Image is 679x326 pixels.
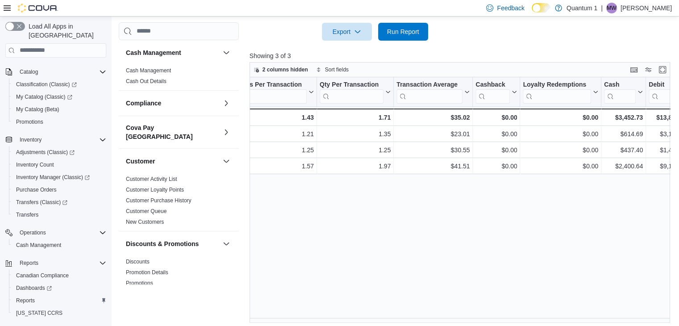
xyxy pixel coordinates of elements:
a: Customer Loyalty Points [126,187,184,193]
h3: Discounts & Promotions [126,239,199,248]
div: Michael Wuest [606,3,617,13]
button: Operations [16,227,50,238]
div: $0.00 [523,145,598,155]
span: Canadian Compliance [12,270,106,281]
div: Cashback [475,80,510,103]
button: Sort fields [312,64,352,75]
div: $0.00 [475,112,517,123]
div: Cash [604,80,636,89]
a: Classification (Classic) [12,79,80,90]
h3: Customer [126,157,155,166]
span: New Customers [126,218,164,226]
div: Loyalty Redemptions [523,80,591,103]
button: Compliance [221,98,232,109]
a: Canadian Compliance [12,270,72,281]
span: My Catalog (Classic) [12,92,106,102]
div: Qty Per Transaction [320,80,383,89]
span: Catalog [16,67,106,77]
div: 1.25 [320,145,391,155]
span: Inventory Count [12,159,106,170]
span: Cash Management [126,67,171,74]
button: Reports [16,258,42,268]
button: Operations [2,226,110,239]
button: Cashback [475,80,517,103]
span: My Catalog (Beta) [12,104,106,115]
a: Promotions [12,117,47,127]
h3: Compliance [126,99,161,108]
button: Promotions [9,116,110,128]
span: Operations [16,227,106,238]
a: Inventory Manager (Classic) [9,171,110,184]
button: Cash [604,80,643,103]
span: 2 columns hidden [262,66,308,73]
button: Keyboard shortcuts [629,64,639,75]
span: Inventory Manager (Classic) [16,174,90,181]
a: Cash Management [12,240,65,251]
a: Promotion Details [126,269,168,276]
span: Inventory Manager (Classic) [12,172,106,183]
p: | [601,3,603,13]
span: Transfers [16,211,38,218]
a: Adjustments (Classic) [12,147,78,158]
div: 1.43 [237,112,314,123]
div: Items Per Transaction [237,80,307,89]
button: Cash Management [9,239,110,251]
span: Cash Management [16,242,61,249]
div: Cash [604,80,636,103]
span: My Catalog (Beta) [16,106,59,113]
a: Inventory Count [12,159,58,170]
div: $0.00 [475,129,517,139]
div: 1.25 [237,145,314,155]
button: Customer [126,157,219,166]
button: 2 columns hidden [250,64,312,75]
span: Promotions [16,118,43,125]
span: Reports [12,295,106,306]
div: Loyalty Redemptions [523,80,591,89]
span: Classification (Classic) [12,79,106,90]
a: Reports [12,295,38,306]
span: Sort fields [325,66,349,73]
button: Inventory [2,134,110,146]
span: Classification (Classic) [16,81,77,88]
span: Customer Activity List [126,176,177,183]
button: Display options [643,64,654,75]
a: Transfers [12,209,42,220]
span: Transfers [12,209,106,220]
button: Loyalty Redemptions [523,80,598,103]
button: Reports [2,257,110,269]
span: Catalog [20,68,38,75]
div: Transaction Average [396,80,462,103]
span: Inventory Count [16,161,54,168]
span: Washington CCRS [12,308,106,318]
span: Transfers (Classic) [16,199,67,206]
button: Reports [9,294,110,307]
div: Items Per Transaction [237,80,307,103]
a: Customer Purchase History [126,197,192,204]
div: Cashback [475,80,510,89]
p: [PERSON_NAME] [621,3,672,13]
button: Inventory [16,134,45,145]
div: Transaction Average [396,80,462,89]
button: Purchase Orders [9,184,110,196]
p: Showing 3 of 3 [250,51,675,60]
button: Cash Management [126,48,219,57]
button: Transfers [9,209,110,221]
a: Dashboards [12,283,55,293]
span: Transfers (Classic) [12,197,106,208]
p: Quantum 1 [567,3,597,13]
div: $3,452.73 [604,112,643,123]
span: [US_STATE] CCRS [16,309,62,317]
a: Discounts [126,259,150,265]
button: Discounts & Promotions [126,239,219,248]
span: Promotions [126,280,153,287]
a: Customer Activity List [126,176,177,182]
button: Items Per Transaction [237,80,314,103]
div: $23.01 [396,129,470,139]
span: Run Report [387,27,419,36]
span: Inventory [20,136,42,143]
span: Adjustments (Classic) [12,147,106,158]
div: $614.69 [604,129,643,139]
div: $0.00 [475,161,517,171]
